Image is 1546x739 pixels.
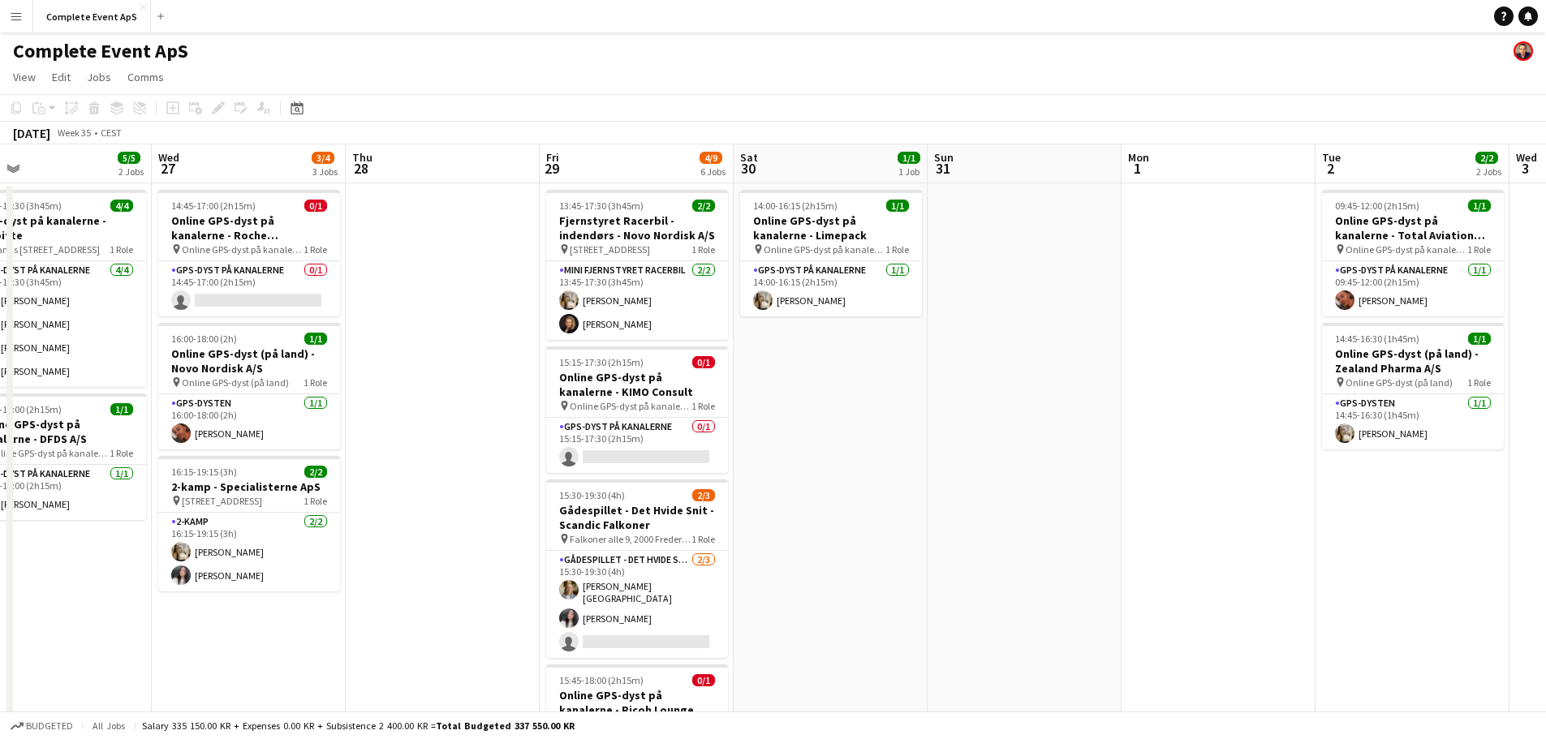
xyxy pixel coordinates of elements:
[87,70,111,84] span: Jobs
[13,39,188,63] h1: Complete Event ApS
[6,67,42,88] a: View
[80,67,118,88] a: Jobs
[142,720,575,732] div: Salary 335 150.00 KR + Expenses 0.00 KR + Subsistence 2 400.00 KR =
[54,127,94,139] span: Week 35
[52,70,71,84] span: Edit
[127,70,164,84] span: Comms
[26,720,73,732] span: Budgeted
[45,67,77,88] a: Edit
[8,717,75,735] button: Budgeted
[13,70,36,84] span: View
[436,720,575,732] span: Total Budgeted 337 550.00 KR
[89,720,128,732] span: All jobs
[13,125,50,141] div: [DATE]
[1514,41,1533,61] app-user-avatar: Christian Brøckner
[121,67,170,88] a: Comms
[101,127,122,139] div: CEST
[33,1,151,32] button: Complete Event ApS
